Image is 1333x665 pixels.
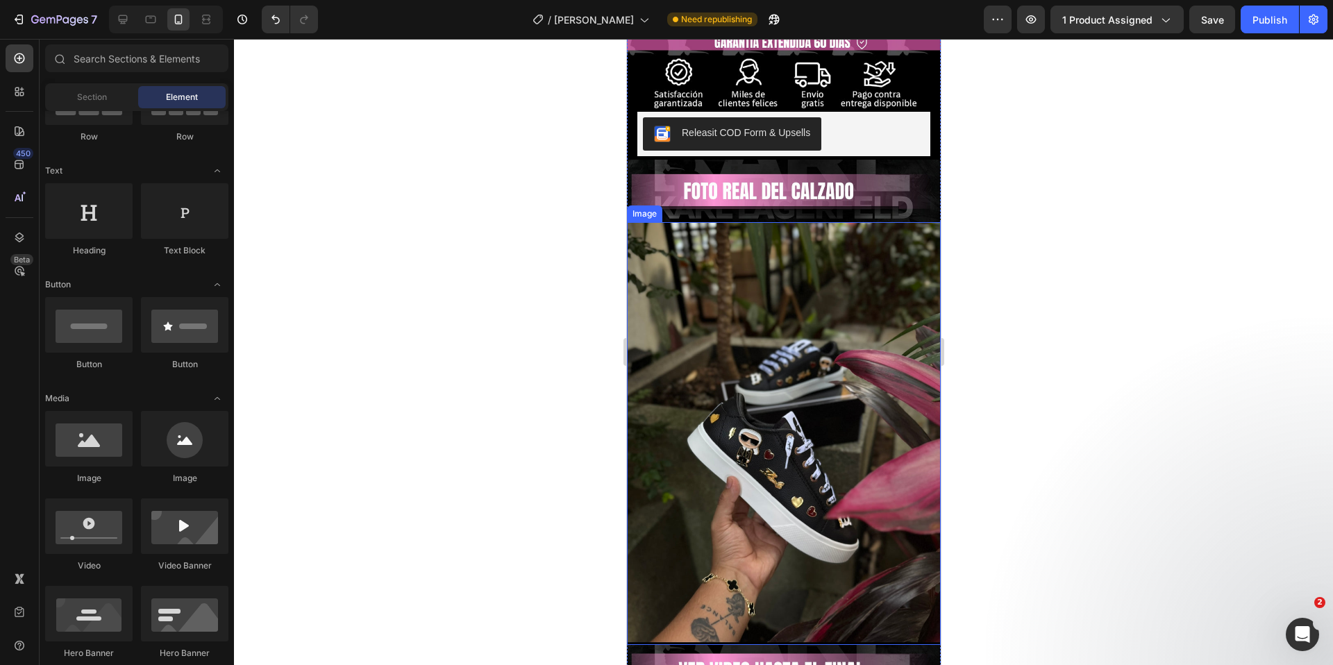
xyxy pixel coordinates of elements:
[166,91,198,103] span: Element
[1062,12,1152,27] span: 1 product assigned
[45,358,133,371] div: Button
[13,148,33,159] div: 450
[548,12,551,27] span: /
[1189,6,1235,33] button: Save
[1252,12,1287,27] div: Publish
[141,358,228,371] div: Button
[10,254,33,265] div: Beta
[141,647,228,659] div: Hero Banner
[1201,14,1224,26] span: Save
[141,131,228,143] div: Row
[554,12,634,27] span: [PERSON_NAME]
[45,131,133,143] div: Row
[1241,6,1299,33] button: Publish
[141,244,228,257] div: Text Block
[141,559,228,572] div: Video Banner
[1050,6,1184,33] button: 1 product assigned
[262,6,318,33] div: Undo/Redo
[77,91,107,103] span: Section
[45,165,62,177] span: Text
[45,647,133,659] div: Hero Banner
[206,273,228,296] span: Toggle open
[1314,597,1325,608] span: 2
[45,392,69,405] span: Media
[45,472,133,485] div: Image
[45,244,133,257] div: Heading
[627,39,941,665] iframe: Design area
[1286,618,1319,651] iframe: Intercom live chat
[206,387,228,410] span: Toggle open
[45,44,228,72] input: Search Sections & Elements
[206,160,228,182] span: Toggle open
[45,559,133,572] div: Video
[6,6,103,33] button: 7
[681,13,752,26] span: Need republishing
[91,11,97,28] p: 7
[141,472,228,485] div: Image
[45,278,71,291] span: Button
